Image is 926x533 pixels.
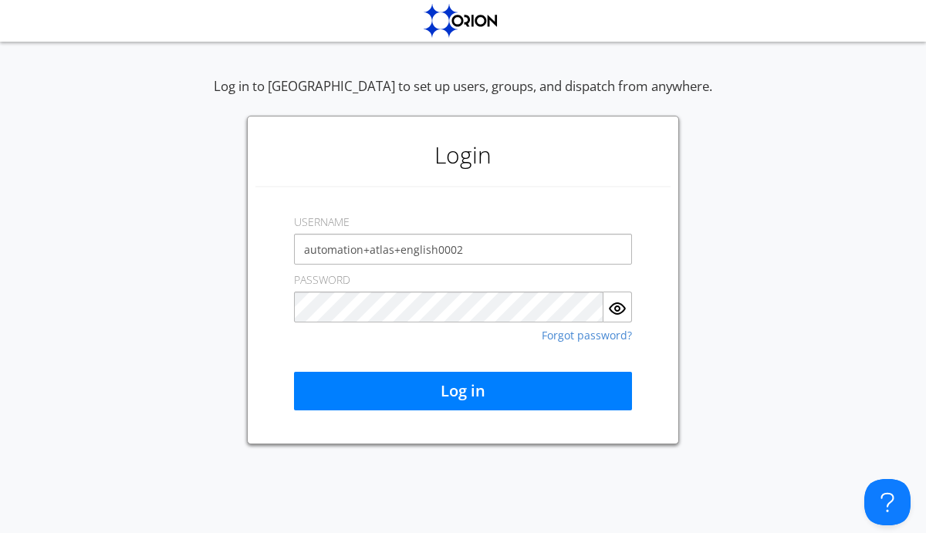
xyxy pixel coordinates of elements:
button: Show Password [603,292,632,322]
div: Log in to [GEOGRAPHIC_DATA] to set up users, groups, and dispatch from anywhere. [214,77,712,116]
label: PASSWORD [294,272,350,288]
input: Password [294,292,603,322]
h1: Login [255,124,671,186]
a: Forgot password? [542,330,632,341]
img: eye.svg [608,299,627,318]
iframe: Toggle Customer Support [864,479,911,525]
label: USERNAME [294,214,350,230]
button: Log in [294,372,632,410]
